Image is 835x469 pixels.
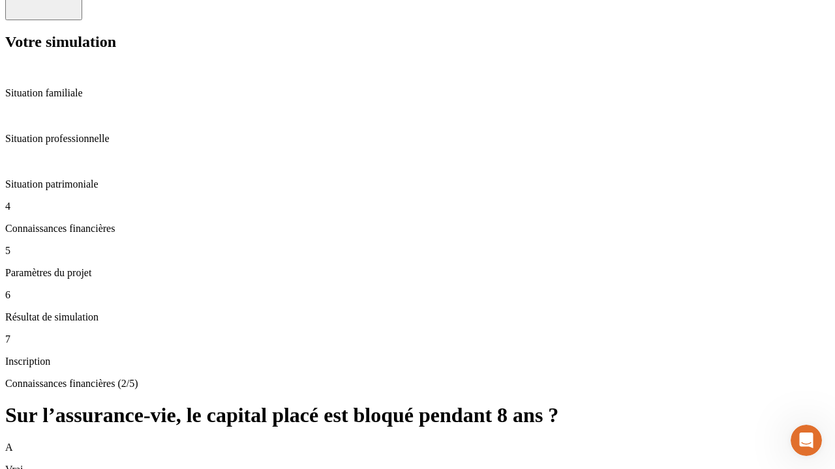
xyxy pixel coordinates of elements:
[5,133,830,145] p: Situation professionnelle
[791,425,822,456] iframe: Intercom live chat
[5,442,830,453] p: A
[5,311,830,323] p: Résultat de simulation
[5,403,830,427] h1: Sur l’assurance-vie, le capital placé est bloqué pendant 8 ans ?
[5,378,830,390] p: Connaissances financières (2/5)
[5,289,830,301] p: 6
[5,334,830,345] p: 7
[5,245,830,257] p: 5
[5,267,830,279] p: Paramètres du projet
[5,33,830,51] h2: Votre simulation
[5,178,830,190] p: Situation patrimoniale
[5,87,830,99] p: Situation familiale
[5,201,830,212] p: 4
[5,223,830,234] p: Connaissances financières
[5,356,830,367] p: Inscription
